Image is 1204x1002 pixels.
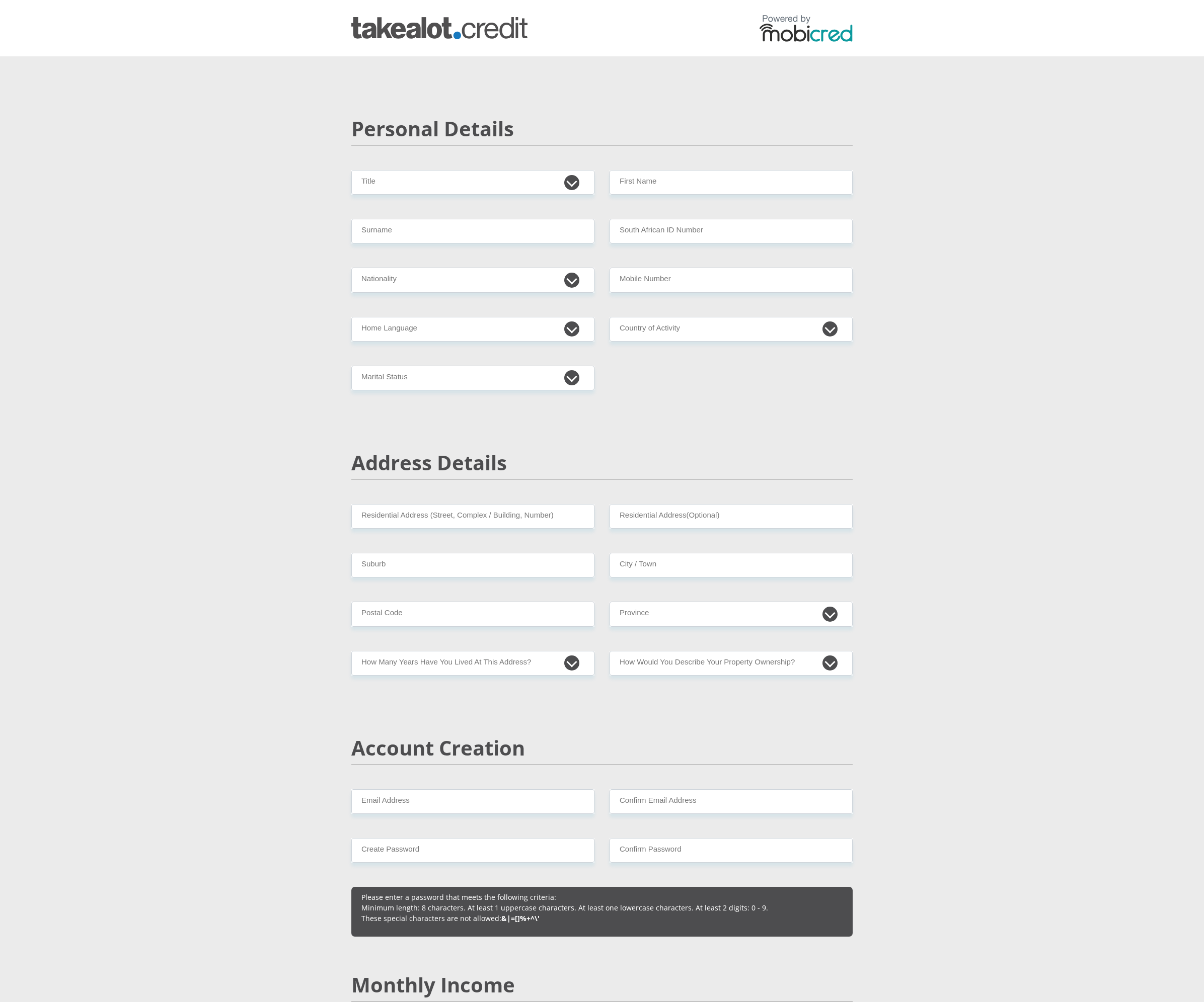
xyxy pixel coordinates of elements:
img: powered by mobicred logo [760,15,853,42]
input: Contact Number [610,268,853,292]
h2: Account Creation [351,736,853,760]
input: Address line 2 (Optional) [610,504,853,529]
b: &|=[]%+^\' [501,913,540,923]
input: Confirm Password [610,838,853,863]
h2: Monthly Income [351,973,853,997]
input: Create Password [351,838,594,863]
input: Confirm Email Address [610,789,853,814]
h2: Personal Details [351,117,853,141]
input: Email Address [351,789,594,814]
img: takealot_credit logo [351,17,528,39]
input: Suburb [351,553,594,577]
select: Please select a value [351,651,594,676]
p: Please enter a password that meets the following criteria: Minimum length: 8 characters. At least... [361,892,843,924]
input: Valid residential address [351,504,594,529]
input: City [610,553,853,577]
input: Surname [351,219,594,243]
input: Postal Code [351,602,594,626]
input: First Name [610,170,853,195]
select: Please Select a Province [610,602,853,626]
select: Please select a value [610,651,853,676]
input: ID Number [610,219,853,243]
h2: Address Details [351,451,853,475]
